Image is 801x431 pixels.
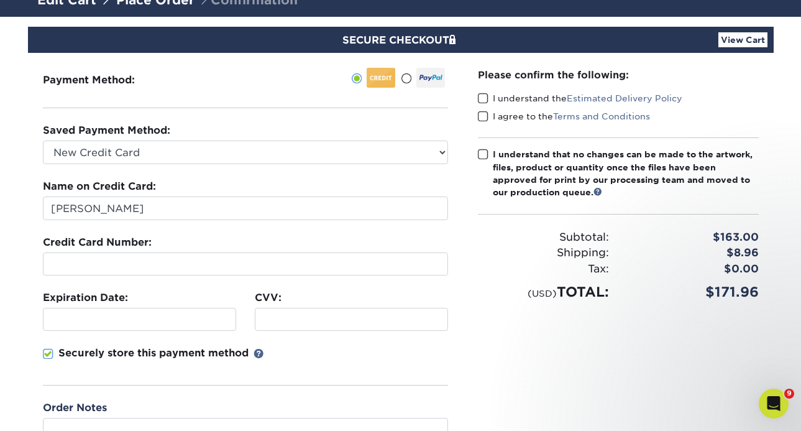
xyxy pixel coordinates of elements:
a: View Cart [718,32,767,47]
label: Expiration Date: [43,290,128,305]
label: Saved Payment Method: [43,123,170,138]
label: Credit Card Number: [43,235,152,250]
label: I understand the [478,92,682,104]
span: SECURE CHECKOUT [342,34,459,46]
a: Terms and Conditions [553,111,650,121]
p: Securely store this payment method [58,346,249,361]
div: $163.00 [618,229,768,246]
div: $0.00 [618,261,768,277]
label: CVV: [255,290,281,305]
a: Estimated Delivery Policy [567,93,682,103]
div: $171.96 [618,282,768,302]
div: Please confirm the following: [478,68,759,82]
iframe: Secure CVC input frame [260,313,442,325]
div: Tax: [469,261,618,277]
div: I understand that no changes can be made to the artwork, files, product or quantity once the file... [493,148,759,199]
small: (USD) [528,288,557,299]
div: Subtotal: [469,229,618,246]
span: 9 [784,389,794,399]
div: TOTAL: [469,282,618,302]
label: Name on Credit Card: [43,179,156,194]
label: I agree to the [478,110,650,123]
div: Shipping: [469,245,618,261]
iframe: Intercom live chat [759,389,789,419]
iframe: Secure expiration date input frame [48,313,231,325]
h3: Payment Method: [43,74,165,86]
input: First & Last Name [43,197,448,220]
iframe: Secure card number input frame [48,258,442,270]
iframe: Google Customer Reviews [3,393,106,427]
div: $8.96 [618,245,768,261]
